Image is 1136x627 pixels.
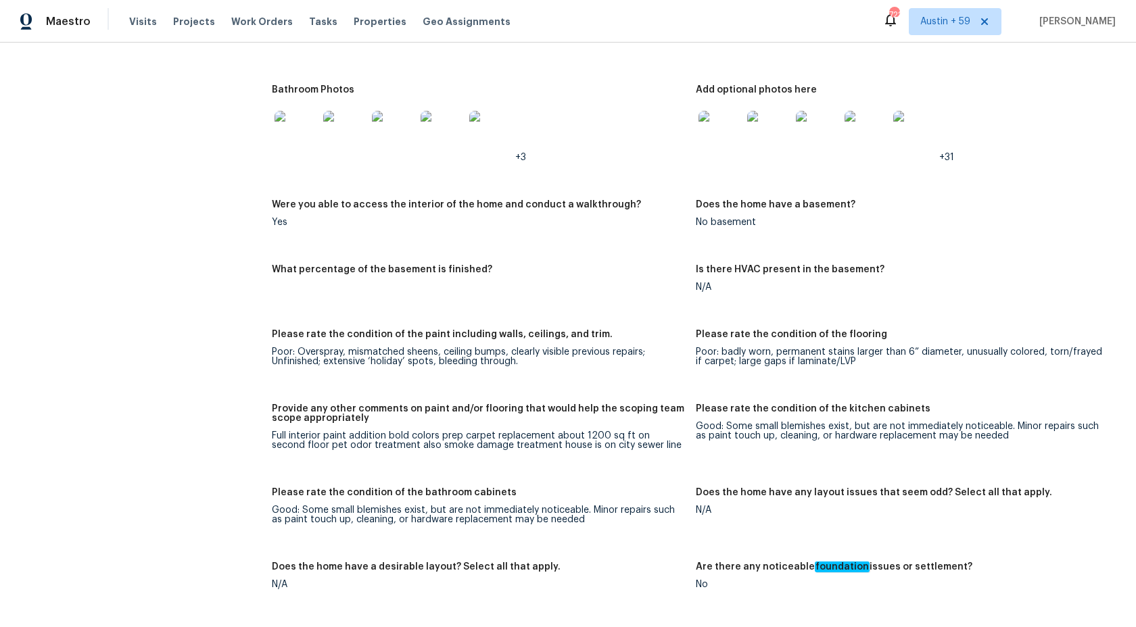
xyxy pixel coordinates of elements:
[815,561,870,572] em: foundation
[272,85,354,95] h5: Bathroom Photos
[889,8,899,22] div: 722
[696,200,855,209] h5: Does the home have a basement?
[696,265,884,274] h5: Is there HVAC present in the basement?
[272,218,685,227] div: Yes
[696,347,1109,366] div: Poor: badly worn, permanent stains larger than 6” diameter, unusually colored, torn/frayed if car...
[272,562,561,572] h5: Does the home have a desirable layout? Select all that apply.
[696,282,1109,292] div: N/A
[696,404,930,413] h5: Please rate the condition of the kitchen cabinets
[696,488,1052,497] h5: Does the home have any layout issues that seem odd? Select all that apply.
[272,431,685,450] div: Full interior paint addition bold colors prep carpet replacement about 1200 sq ft on second floor...
[354,15,406,28] span: Properties
[696,218,1109,227] div: No basement
[129,15,157,28] span: Visits
[423,15,511,28] span: Geo Assignments
[920,15,970,28] span: Austin + 59
[696,580,1109,589] div: No
[309,17,337,26] span: Tasks
[696,422,1109,441] div: Good: Some small blemishes exist, but are not immediately noticeable. Minor repairs such as paint...
[272,404,685,423] h5: Provide any other comments on paint and/or flooring that would help the scoping team scope approp...
[696,330,887,339] h5: Please rate the condition of the flooring
[696,505,1109,515] div: N/A
[515,153,526,162] span: +3
[173,15,215,28] span: Projects
[1034,15,1116,28] span: [PERSON_NAME]
[272,265,492,274] h5: What percentage of the basement is finished?
[272,580,685,589] div: N/A
[272,200,641,209] h5: Were you able to access the interior of the home and conduct a walkthrough?
[272,330,613,339] h5: Please rate the condition of the paint including walls, ceilings, and trim.
[696,85,817,95] h5: Add optional photos here
[272,505,685,524] div: Good: Some small blemishes exist, but are not immediately noticeable. Minor repairs such as paint...
[696,562,972,572] h5: Are there any noticeable issues or settlement?
[231,15,293,28] span: Work Orders
[272,347,685,366] div: Poor: Overspray, mismatched sheens, ceiling bumps, clearly visible previous repairs; Unfinished; ...
[272,488,517,497] h5: Please rate the condition of the bathroom cabinets
[46,15,91,28] span: Maestro
[939,153,954,162] span: +31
